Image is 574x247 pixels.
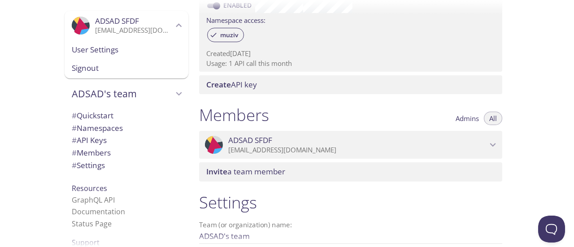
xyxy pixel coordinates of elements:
div: Signout [65,59,188,78]
span: API Keys [72,135,107,145]
h1: Members [199,105,269,125]
div: ADSAD SFDF [65,11,188,40]
span: ADSAD SFDF [228,135,272,145]
a: GraphQL API [72,195,115,205]
a: Status Page [72,219,112,229]
div: Members [65,147,188,159]
span: Members [72,147,111,158]
p: [EMAIL_ADDRESS][DOMAIN_NAME] [95,26,173,35]
div: Quickstart [65,109,188,122]
p: [EMAIL_ADDRESS][DOMAIN_NAME] [228,146,487,155]
div: Create API Key [199,75,502,94]
div: Team Settings [65,159,188,172]
span: # [72,160,77,170]
a: Documentation [72,207,125,217]
span: Namespaces [72,123,123,133]
button: Admins [450,112,484,125]
iframe: Help Scout Beacon - Open [538,216,565,243]
span: API key [206,79,257,90]
span: Settings [72,160,105,170]
span: Invite [206,166,227,177]
div: Invite a team member [199,162,502,181]
label: Team (or organization) name: [199,221,292,228]
div: Namespaces [65,122,188,134]
span: User Settings [72,44,181,56]
button: All [484,112,502,125]
span: # [72,123,77,133]
span: Signout [72,62,181,74]
div: ADSAD SFDF [199,131,502,159]
span: Resources [72,183,107,193]
span: muziv [215,31,244,39]
div: User Settings [65,40,188,59]
div: ADSAD's team [65,82,188,105]
div: muziv [207,28,244,42]
span: # [72,147,77,158]
span: # [72,135,77,145]
span: Create [206,79,231,90]
span: # [72,110,77,121]
span: ADSAD's team [72,87,173,100]
span: ADSAD SFDF [95,16,139,26]
span: Quickstart [72,110,113,121]
p: Created [DATE] [206,49,495,58]
label: Namespace access: [206,13,265,26]
p: Usage: 1 API call this month [206,59,495,68]
span: a team member [206,166,285,177]
div: API Keys [65,134,188,147]
h1: Settings [199,192,502,212]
